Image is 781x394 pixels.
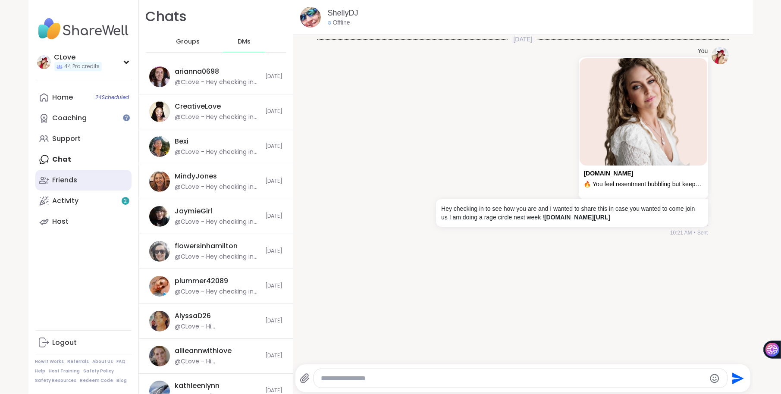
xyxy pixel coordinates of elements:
[709,373,720,384] button: Emoji picker
[670,229,692,237] span: 10:21 AM
[65,63,100,70] span: 44 Pro credits
[149,171,170,192] img: https://sharewell-space-live.sfo3.digitaloceanspaces.com/user-generated/01c0889e-f35f-4d27-aea7-a...
[35,108,132,128] a: Coaching
[84,368,114,374] a: Safety Policy
[266,282,283,290] span: [DATE]
[53,196,79,206] div: Activity
[176,38,200,46] span: Groups
[35,14,132,44] img: ShareWell Nav Logo
[712,47,729,64] img: https://sharewell-space-live.sfo3.digitaloceanspaces.com/user-generated/380e89db-2a5e-43fa-ad13-d...
[149,241,170,262] img: https://sharewell-space-live.sfo3.digitaloceanspaces.com/user-generated/38d8e6d4-55d5-45d0-84c1-3...
[698,47,708,56] h4: You
[53,113,87,123] div: Coaching
[53,217,69,226] div: Host
[53,338,77,347] div: Logout
[175,172,217,181] div: MindyJones
[68,359,89,365] a: Referrals
[175,113,260,122] div: @CLove - Hey checking in to see how you are and I wanted to share this in case you wanted to come...
[54,53,102,62] div: CLove
[175,102,221,111] div: CreativeLove
[300,7,321,28] img: https://sharewell-space-live.sfo3.digitaloceanspaces.com/user-generated/72fb7371-1e06-402d-818b-7...
[35,332,132,353] a: Logout
[35,211,132,232] a: Host
[508,35,537,44] span: [DATE]
[175,381,220,391] div: kathleenlynn
[35,191,132,211] a: Activity2
[96,94,129,101] span: 24 Scheduled
[35,128,132,149] a: Support
[117,378,127,384] a: Blog
[175,241,238,251] div: flowersinhamilton
[694,229,696,237] span: •
[266,247,283,255] span: [DATE]
[124,197,127,205] span: 2
[238,38,251,46] span: DMs
[53,93,73,102] div: Home
[175,206,213,216] div: JaymieGirl
[175,311,211,321] div: AlyssaD26
[149,276,170,297] img: https://sharewell-space-live.sfo3.digitaloceanspaces.com/user-generated/79251eb5-119c-4d77-939a-f...
[35,378,77,384] a: Safety Resources
[175,218,260,226] div: @CLove - Hey checking in to see how you are and I wanted to share this in case you wanted to come...
[175,322,260,331] div: @CLove - Hi [PERSON_NAME] ! wanted to share this in case you wanted to come join us I am doing a ...
[146,7,187,26] h1: Chats
[584,181,703,188] div: 🔥 You feel resentment bubbling but keep swallowing it to be the “bigger person”
[175,67,220,76] div: arianna0698
[49,368,80,374] a: Host Training
[123,114,130,121] iframe: Spotlight
[175,346,232,356] div: allieannwithlove
[149,206,170,227] img: https://sharewell-space-live.sfo3.digitaloceanspaces.com/user-generated/3fa0a13e-746b-4a81-8dd2-8...
[37,55,51,69] img: CLove
[580,58,707,166] img: https://images.leadconnectorhq.com/image/f_webp/q_80/r_1200/u_https://assets.cdn.filesafe.space/x...
[53,134,81,144] div: Support
[266,317,283,325] span: [DATE]
[175,78,260,87] div: @CLove - Hey checking in to see how you are and I wanted to share this in case you wanted to come...
[149,66,170,87] img: https://sharewell-space-live.sfo3.digitaloceanspaces.com/user-generated/eb1cbfde-59b1-4e43-ba19-c...
[93,359,113,365] a: About Us
[266,178,283,185] span: [DATE]
[175,276,229,286] div: plummer42089
[175,288,260,296] div: @CLove - Hey checking in to see how you are and I wanted to share this in case you wanted to come...
[175,183,260,191] div: @CLove - Hey checking in to see how you are and I wanted to share this in case you wanted to come...
[117,359,126,365] a: FAQ
[266,352,283,360] span: [DATE]
[266,213,283,220] span: [DATE]
[175,357,260,366] div: @CLove - Hi [PERSON_NAME]! wanted to share this in case you wanted to come join us I am doing a r...
[441,204,703,222] p: Hey checking in to see how you are and I wanted to share this in case you wanted to come join us ...
[53,175,78,185] div: Friends
[35,170,132,191] a: Friends
[149,101,170,122] img: https://sharewell-space-live.sfo3.digitaloceanspaces.com/user-generated/491e05f8-1e23-4aea-9931-7...
[35,359,64,365] a: How It Works
[149,346,170,366] img: https://sharewell-space-live.sfo3.digitaloceanspaces.com/user-generated/223e11da-433f-4df6-b8fc-8...
[175,148,260,156] div: @CLove - Hey checking in to see how you are and I wanted to share this in case you wanted to come...
[328,8,358,19] a: ShellyDJ
[149,311,170,331] img: https://sharewell-space-live.sfo3.digitaloceanspaces.com/user-generated/c95a85d7-8454-4686-b78e-4...
[35,368,46,374] a: Help
[328,19,350,27] div: Offline
[35,87,132,108] a: Home24Scheduled
[697,229,708,237] span: Sent
[149,136,170,157] img: https://sharewell-space-live.sfo3.digitaloceanspaces.com/user-generated/d8763877-c7f9-45de-816c-5...
[544,214,610,221] a: [DOMAIN_NAME][URL]
[80,378,113,384] a: Redeem Code
[728,369,747,388] button: Send
[584,170,634,177] a: Attachment
[175,137,189,146] div: Bexi
[321,374,705,383] textarea: Type your message
[266,143,283,150] span: [DATE]
[175,253,260,261] div: @CLove - Hey checking in to see how you are and I wanted to share this in case you wanted to come...
[266,108,283,115] span: [DATE]
[266,73,283,80] span: [DATE]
